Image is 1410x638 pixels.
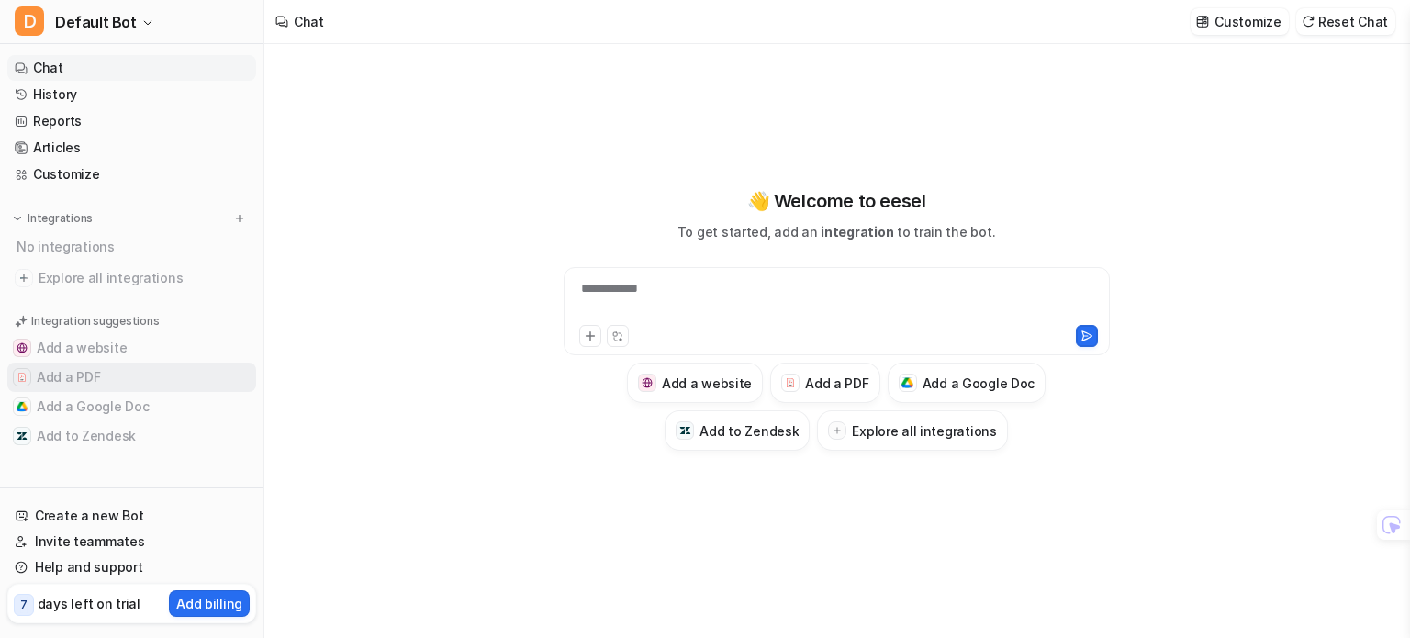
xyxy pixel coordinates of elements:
h3: Explore all integrations [852,421,996,441]
a: Invite teammates [7,529,256,554]
p: Customize [1214,12,1281,31]
button: Explore all integrations [817,410,1007,451]
p: 👋 Welcome to eesel [747,187,926,215]
img: Add a PDF [17,372,28,383]
a: Explore all integrations [7,265,256,291]
img: Add a Google Doc [17,401,28,412]
img: menu_add.svg [233,212,246,225]
span: Explore all integrations [39,263,249,293]
button: Add to ZendeskAdd to Zendesk [665,410,810,451]
p: days left on trial [38,594,140,613]
p: Integration suggestions [31,313,159,330]
img: Add a website [17,342,28,353]
button: Add a PDFAdd a PDF [7,363,256,392]
button: Add to ZendeskAdd to Zendesk [7,421,256,451]
button: Customize [1191,8,1288,35]
h3: Add to Zendesk [699,421,799,441]
p: Add billing [176,594,242,613]
img: Add to Zendesk [679,425,691,437]
img: Add a website [642,377,654,389]
button: Add a Google DocAdd a Google Doc [888,363,1046,403]
button: Add billing [169,590,250,617]
img: customize [1196,15,1209,28]
span: integration [821,224,893,240]
span: D [15,6,44,36]
button: Add a websiteAdd a website [627,363,763,403]
a: Chat [7,55,256,81]
button: Add a PDFAdd a PDF [770,363,879,403]
p: 7 [20,597,28,613]
a: Help and support [7,554,256,580]
h3: Add a website [662,374,752,393]
a: Create a new Bot [7,503,256,529]
img: Add a PDF [785,377,797,388]
h3: Add a Google Doc [923,374,1035,393]
a: Customize [7,162,256,187]
button: Add a websiteAdd a website [7,333,256,363]
img: Add to Zendesk [17,431,28,442]
span: Default Bot [55,9,137,35]
img: Add a Google Doc [901,377,913,388]
button: Add a Google DocAdd a Google Doc [7,392,256,421]
img: expand menu [11,212,24,225]
div: Chat [294,12,324,31]
p: Integrations [28,211,93,226]
a: History [7,82,256,107]
a: Articles [7,135,256,161]
div: No integrations [11,231,256,262]
a: Reports [7,108,256,134]
button: Integrations [7,209,98,228]
img: reset [1302,15,1315,28]
button: Reset Chat [1296,8,1395,35]
img: explore all integrations [15,269,33,287]
h3: Add a PDF [805,374,868,393]
p: To get started, add an to train the bot. [677,222,995,241]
